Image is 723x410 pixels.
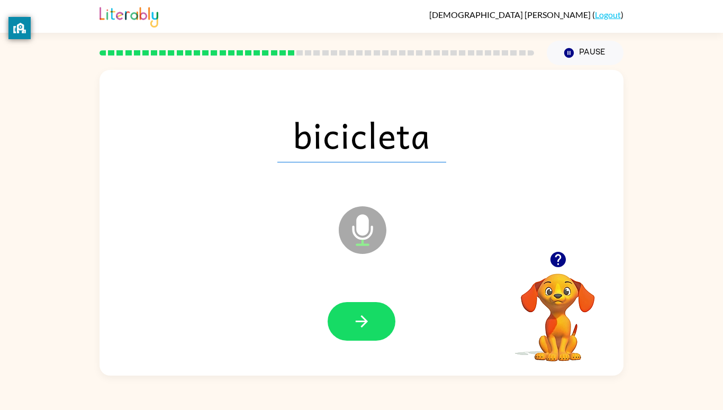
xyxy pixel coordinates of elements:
div: ( ) [429,10,623,20]
video: Your browser must support playing .mp4 files to use Literably. Please try using another browser. [505,257,611,363]
span: bicicleta [277,107,446,162]
span: [DEMOGRAPHIC_DATA] [PERSON_NAME] [429,10,592,20]
img: Literably [100,4,158,28]
button: privacy banner [8,17,31,39]
button: Pause [547,41,623,65]
a: Logout [595,10,621,20]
